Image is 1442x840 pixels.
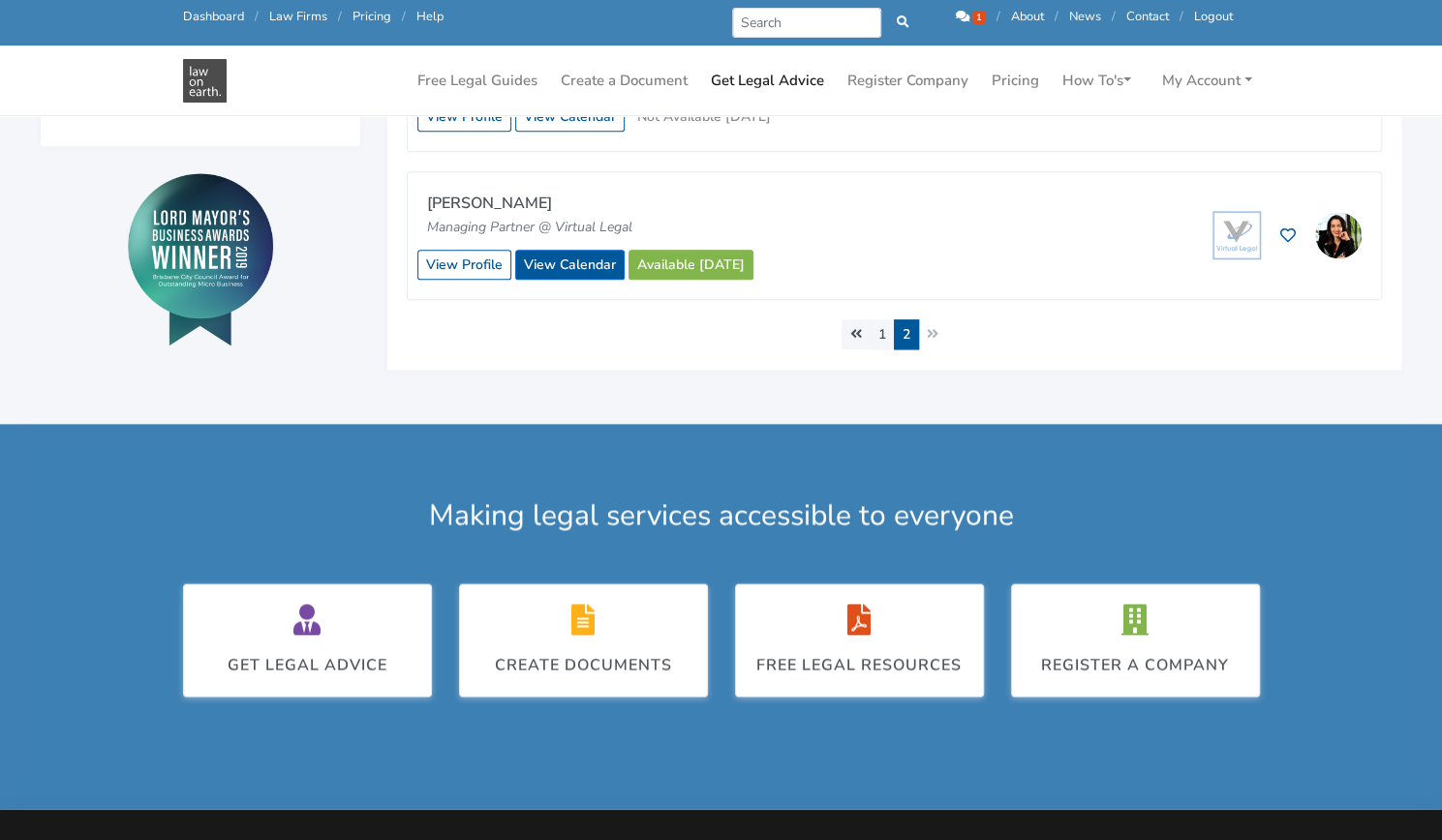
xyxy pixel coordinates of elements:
div: Register a Company [1041,653,1229,676]
a: 1 [956,8,989,25]
p: [PERSON_NAME] [427,192,740,217]
a: Available [DATE] [629,250,753,280]
div: Get Legal Advice [228,653,387,676]
a: Get Legal Advice [703,62,832,100]
a: Create Documents [459,584,708,697]
span: / [997,8,1000,25]
a: Register a Company [1011,584,1260,697]
a: Dashboard [183,8,244,25]
span: 2 [894,319,919,349]
nav: Page navigation [407,319,1382,349]
span: / [402,8,406,25]
a: Contact [1126,8,1169,25]
img: Virtual Legal [1212,211,1261,259]
a: View Profile [417,250,511,280]
button: Not Available [DATE] [629,102,780,132]
a: Pricing [353,8,391,25]
div: Making legal services accessible to everyone [169,494,1273,537]
span: / [338,8,342,25]
a: Register Company [840,62,976,100]
span: / [255,8,259,25]
input: Search [732,8,882,38]
a: Create a Document [553,62,695,100]
a: Pricing [984,62,1047,100]
a: My Account [1154,62,1260,100]
a: Free legal resources [735,584,984,697]
a: Logout [1194,8,1233,25]
li: Next » [919,319,947,349]
span: / [1180,8,1183,25]
a: How To's [1055,62,1139,100]
a: News [1069,8,1101,25]
a: View Profile [417,102,511,132]
div: Free legal resources [756,653,962,676]
img: Katie Richards [1315,212,1362,258]
a: « Previous [842,319,871,349]
img: Lord Mayor's Award 2019 [128,173,273,345]
span: / [1112,8,1116,25]
a: View Calendar [515,102,625,132]
a: Free Legal Guides [410,62,545,100]
a: 1 [870,319,895,349]
span: Insolvency, Bankruptcy & Debt Collection [70,86,310,117]
div: Create Documents [495,653,672,676]
span: 1 [972,11,986,24]
a: About [1011,8,1044,25]
img: Get Legal Advice in [183,59,227,103]
span: / [1055,8,1058,25]
a: View Calendar [515,250,625,280]
a: Help [416,8,444,25]
a: Law Firms [269,8,327,25]
p: Managing Partner @ Virtual Legal [427,217,740,238]
a: Get Legal Advice [183,584,432,697]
